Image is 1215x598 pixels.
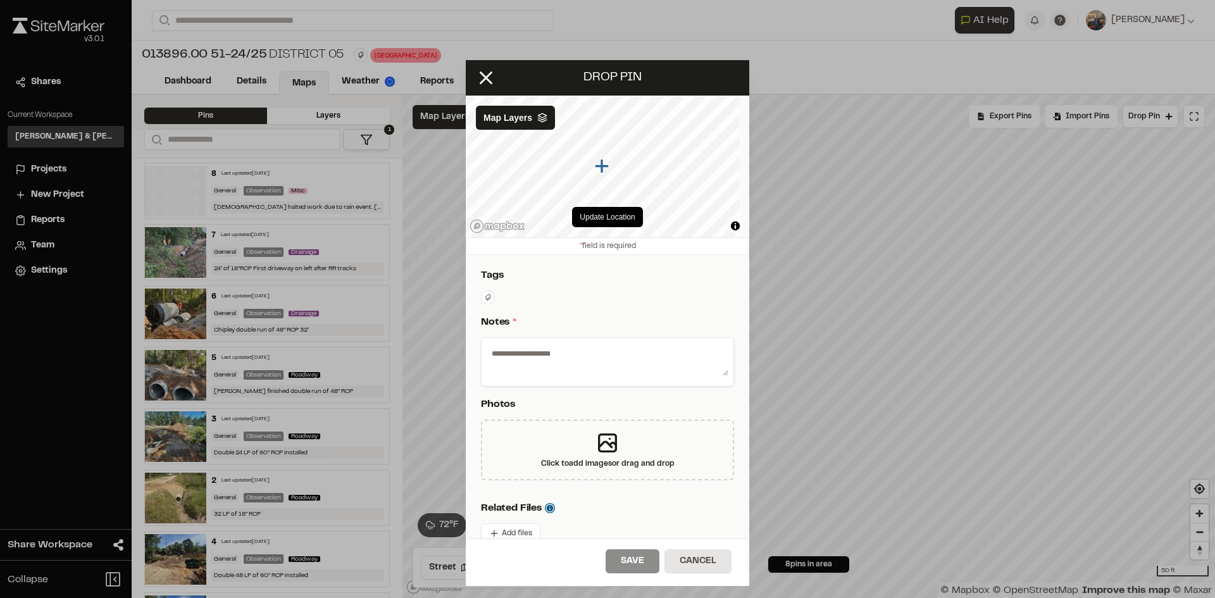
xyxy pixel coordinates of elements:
[481,290,495,304] button: Edit Tags
[481,315,729,330] p: Notes
[541,458,675,470] div: Click to add images or drag and drop
[572,207,642,227] button: Update Location
[481,397,729,412] p: Photos
[481,501,555,516] div: Related Files
[481,523,540,544] button: Add files
[483,111,532,125] span: Map Layers
[606,549,659,573] button: Save
[502,528,532,539] span: Add files
[466,237,749,255] div: field is required
[466,96,740,237] canvas: Map
[481,420,734,480] div: Click toadd imagesor drag and drop
[481,268,729,283] p: Tags
[664,549,732,573] button: Cancel
[595,158,611,174] div: Map marker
